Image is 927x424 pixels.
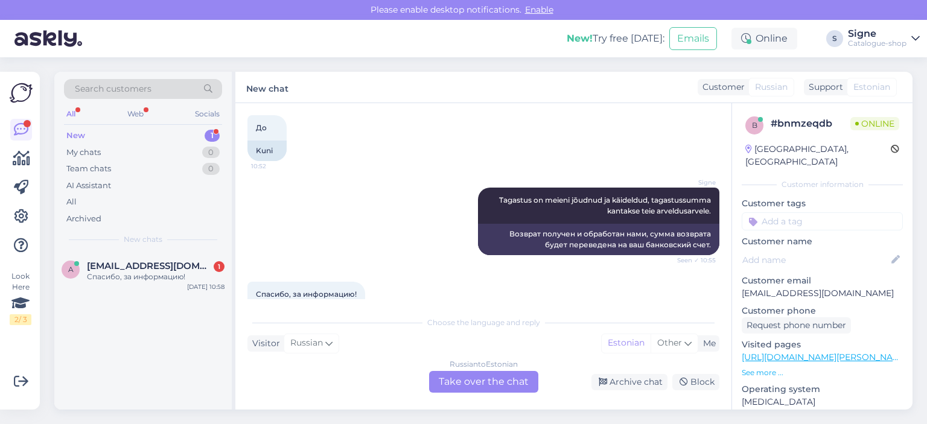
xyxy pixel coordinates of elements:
[731,28,797,49] div: Online
[187,282,225,291] div: [DATE] 10:58
[193,106,222,122] div: Socials
[247,317,719,328] div: Choose the language and reply
[214,261,225,272] div: 1
[742,396,903,408] p: [MEDICAL_DATA]
[75,83,151,95] span: Search customers
[853,81,890,93] span: Estonian
[246,79,288,95] label: New chat
[742,179,903,190] div: Customer information
[87,271,225,282] div: Спасибо, за информацию!
[755,81,788,93] span: Russian
[202,163,220,175] div: 0
[742,235,903,248] p: Customer name
[602,334,651,352] div: Estonian
[742,253,889,267] input: Add name
[125,106,146,122] div: Web
[66,163,111,175] div: Team chats
[742,352,908,362] a: [URL][DOMAIN_NAME][PERSON_NAME]
[671,178,716,187] span: Signe
[567,33,593,44] b: New!
[771,116,850,131] div: # bnmzeqdb
[256,290,357,299] span: Спасибо, за информацию!
[804,81,843,93] div: Support
[752,121,757,130] span: b
[742,317,851,334] div: Request phone number
[672,374,719,390] div: Block
[10,314,31,325] div: 2 / 3
[742,383,903,396] p: Operating system
[66,180,111,192] div: AI Assistant
[124,234,162,245] span: New chats
[290,337,323,350] span: Russian
[66,130,85,142] div: New
[429,371,538,393] div: Take over the chat
[657,337,682,348] span: Other
[247,141,287,161] div: Kuni
[848,39,906,48] div: Catalogue-shop
[826,30,843,47] div: S
[68,265,74,274] span: a
[742,274,903,287] p: Customer email
[591,374,667,390] div: Archive chat
[567,31,664,46] div: Try free [DATE]:
[66,213,101,225] div: Archived
[742,305,903,317] p: Customer phone
[64,106,78,122] div: All
[251,162,296,171] span: 10:52
[850,117,899,130] span: Online
[742,367,903,378] p: See more ...
[671,256,716,265] span: Seen ✓ 10:55
[247,337,280,350] div: Visitor
[742,287,903,300] p: [EMAIL_ADDRESS][DOMAIN_NAME]
[848,29,920,48] a: SigneCatalogue-shop
[450,359,518,370] div: Russian to Estonian
[742,212,903,230] input: Add a tag
[669,27,717,50] button: Emails
[698,81,745,93] div: Customer
[499,195,713,215] span: Tagastus on meieni jõudnud ja käideldud, tagastussumma kantakse teie arveldusarvele.
[742,197,903,210] p: Customer tags
[848,29,906,39] div: Signe
[205,130,220,142] div: 1
[698,337,716,350] div: Me
[521,4,557,15] span: Enable
[745,143,891,168] div: [GEOGRAPHIC_DATA], [GEOGRAPHIC_DATA]
[87,261,212,271] span: alvina88@inbox.lv
[202,147,220,159] div: 0
[256,123,267,132] span: До
[742,338,903,351] p: Visited pages
[10,271,31,325] div: Look Here
[66,147,101,159] div: My chats
[66,196,77,208] div: All
[10,81,33,104] img: Askly Logo
[478,224,719,255] div: Возврат получен и обработан нами, сумма возврата будет переведена на ваш банковский счет.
